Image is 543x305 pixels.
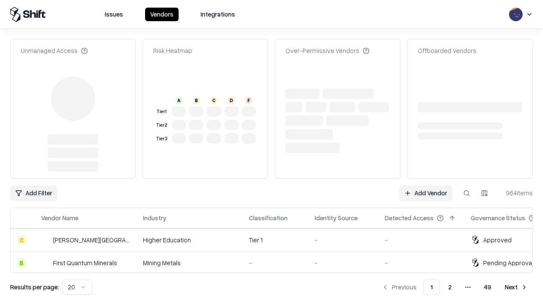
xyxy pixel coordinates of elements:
[399,186,452,201] a: Add Vendor
[377,280,533,295] nav: pagination
[285,46,369,55] div: Over-Permissive Vendors
[249,258,301,267] div: -
[53,258,117,267] div: First Quantum Minerals
[315,213,358,222] div: Identity Source
[143,236,235,244] div: Higher Education
[176,97,182,104] div: A
[41,258,50,267] img: First Quantum Minerals
[315,236,371,244] div: -
[100,8,128,21] button: Issues
[155,108,168,115] div: Tier 1
[385,236,457,244] div: -
[17,236,26,244] div: C
[471,213,525,222] div: Governance Status
[143,258,235,267] div: Mining Metals
[41,213,78,222] div: Vendor Name
[196,8,240,21] button: Integrations
[249,213,288,222] div: Classification
[385,258,457,267] div: -
[210,97,217,104] div: C
[499,189,533,197] div: 964 items
[228,97,235,104] div: D
[423,280,440,295] button: 1
[21,46,88,55] div: Unmanaged Access
[500,280,533,295] button: Next
[442,280,459,295] button: 2
[245,97,252,104] div: F
[143,213,166,222] div: Industry
[483,258,533,267] div: Pending Approval
[385,213,434,222] div: Detected Access
[155,135,168,142] div: Tier 3
[418,46,476,55] div: Offboarded Vendors
[193,97,200,104] div: B
[155,122,168,129] div: Tier 2
[153,46,192,55] div: Risk Heatmap
[41,236,50,244] img: Reichman University
[483,236,512,244] div: Approved
[53,236,129,244] div: [PERSON_NAME][GEOGRAPHIC_DATA]
[10,283,59,291] p: Results per page:
[477,280,498,295] button: 49
[145,8,179,21] button: Vendors
[249,236,301,244] div: Tier 1
[17,258,26,267] div: B
[10,186,57,201] button: Add Filter
[315,258,371,267] div: -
